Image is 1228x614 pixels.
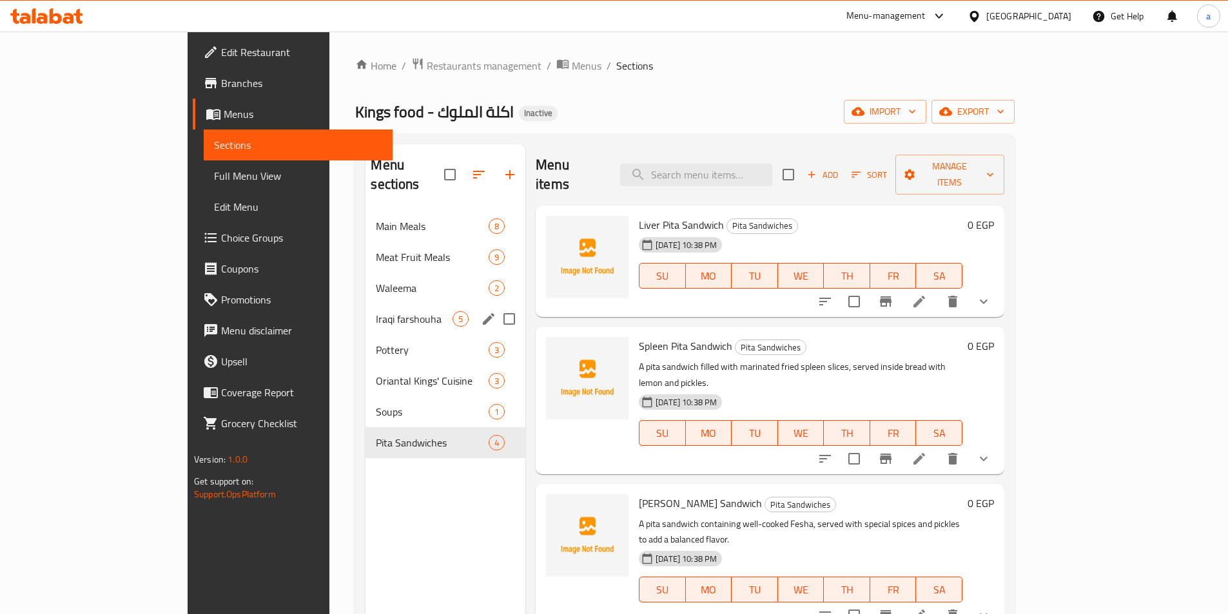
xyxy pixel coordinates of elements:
[376,373,489,389] div: Oriantal Kings' Cuisine
[214,168,382,184] span: Full Menu View
[221,323,382,338] span: Menu disclaimer
[620,164,772,186] input: search
[453,311,469,327] div: items
[854,104,916,120] span: import
[802,165,843,185] span: Add item
[463,159,494,190] span: Sort sections
[870,420,917,446] button: FR
[783,267,819,285] span: WE
[846,8,926,24] div: Menu-management
[193,377,393,408] a: Coverage Report
[650,239,722,251] span: [DATE] 10:38 PM
[489,437,504,449] span: 4
[221,261,382,276] span: Coupons
[645,580,680,599] span: SU
[221,385,382,400] span: Coverage Report
[870,577,917,602] button: FR
[376,311,453,327] span: Iraqi farshouha
[193,284,393,315] a: Promotions
[489,375,504,387] span: 3
[829,267,865,285] span: TH
[365,242,525,273] div: Meat Fruit Meals9
[732,420,778,446] button: TU
[841,288,868,315] span: Select to update
[691,424,727,443] span: MO
[546,216,629,298] img: Liver Pita Sandwich
[732,577,778,602] button: TU
[848,165,890,185] button: Sort
[224,106,382,122] span: Menus
[824,263,870,289] button: TH
[686,577,732,602] button: MO
[726,218,798,234] div: Pita Sandwiches
[607,58,611,73] li: /
[727,218,797,233] span: Pita Sandwiches
[365,206,525,463] nav: Menu sections
[639,336,732,356] span: Spleen Pita Sandwich
[737,580,773,599] span: TU
[489,249,505,265] div: items
[942,104,1004,120] span: export
[494,159,525,190] button: Add section
[735,340,806,355] div: Pita Sandwiches
[546,494,629,577] img: Fesha Pita Sandwich
[737,424,773,443] span: TU
[686,263,732,289] button: MO
[355,57,1015,74] nav: breadcrumb
[519,108,558,119] span: Inactive
[556,57,601,74] a: Menus
[968,443,999,474] button: show more
[489,373,505,389] div: items
[221,416,382,431] span: Grocery Checklist
[376,404,489,419] div: Soups
[214,137,382,153] span: Sections
[765,497,836,512] div: Pita Sandwiches
[572,58,601,73] span: Menus
[221,292,382,307] span: Promotions
[193,315,393,346] a: Menu disclaimer
[875,424,911,443] span: FR
[616,58,653,73] span: Sections
[870,443,901,474] button: Branch-specific-item
[916,577,962,602] button: SA
[489,280,505,296] div: items
[355,97,514,126] span: Kings food - اكلة الملوك
[204,191,393,222] a: Edit Menu
[193,346,393,377] a: Upsell
[193,222,393,253] a: Choice Groups
[194,473,253,490] span: Get support on:
[870,263,917,289] button: FR
[639,263,685,289] button: SU
[921,424,957,443] span: SA
[916,420,962,446] button: SA
[829,424,865,443] span: TH
[736,340,806,355] span: Pita Sandwiches
[193,253,393,284] a: Coupons
[193,99,393,130] a: Menus
[365,396,525,427] div: Soups1
[376,342,489,358] div: Pottery
[650,553,722,565] span: [DATE] 10:38 PM
[221,354,382,369] span: Upsell
[805,168,840,182] span: Add
[411,57,541,74] a: Restaurants management
[376,218,489,234] div: Main Meals
[686,420,732,446] button: MO
[204,160,393,191] a: Full Menu View
[824,577,870,602] button: TH
[519,106,558,121] div: Inactive
[802,165,843,185] button: Add
[829,580,865,599] span: TH
[921,267,957,285] span: SA
[193,408,393,439] a: Grocery Checklist
[371,155,444,194] h2: Menu sections
[968,494,994,512] h6: 0 EGP
[810,443,841,474] button: sort-choices
[968,216,994,234] h6: 0 EGP
[650,396,722,408] span: [DATE] 10:38 PM
[547,58,551,73] li: /
[204,130,393,160] a: Sections
[376,435,489,450] div: Pita Sandwiches
[639,420,685,446] button: SU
